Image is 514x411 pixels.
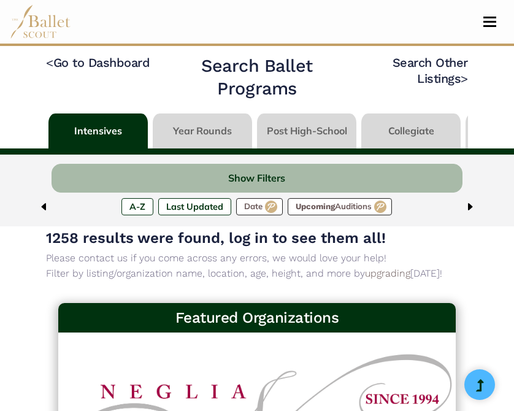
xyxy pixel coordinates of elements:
[255,113,359,148] li: Post High-School
[236,198,283,215] label: Date
[288,198,392,215] label: Auditions
[158,198,231,215] label: Last Updated
[365,267,410,279] a: upgrading
[46,55,53,70] code: <
[475,16,504,28] button: Toggle navigation
[46,55,150,70] a: <Go to Dashboard
[52,164,462,193] button: Show Filters
[170,55,344,101] h2: Search Ballet Programs
[46,250,468,266] p: Please contact us if you come across any errors, we would love your help!
[46,229,386,247] span: 1258 results were found, log in to see them all!
[393,55,468,86] a: Search Other Listings>
[46,113,150,148] li: Intensives
[359,113,463,148] li: Collegiate
[461,71,468,86] code: >
[150,113,255,148] li: Year Rounds
[68,308,446,328] h3: Featured Organizations
[121,198,153,215] label: A-Z
[296,202,335,210] span: Upcoming
[46,266,468,282] p: Filter by listing/organization name, location, age, height, and more by [DATE]!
